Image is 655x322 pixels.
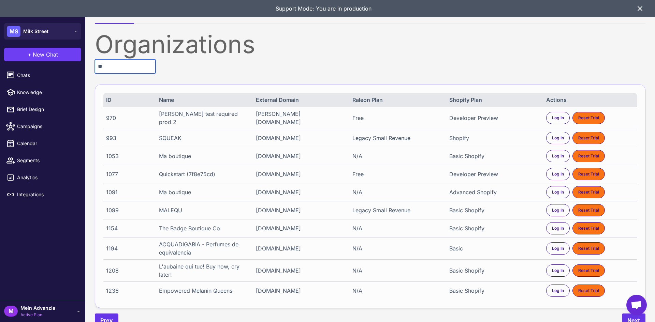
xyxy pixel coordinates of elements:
div: Actions [546,96,634,104]
div: [DOMAIN_NAME] [256,134,344,142]
a: Segments [3,153,83,168]
div: [DOMAIN_NAME] [256,188,344,196]
div: MS [7,26,20,37]
div: Basic Shopify [449,287,537,295]
div: [DOMAIN_NAME] [256,287,344,295]
span: Reset Trial [578,245,599,251]
span: Reset Trial [578,135,599,141]
span: Log In [552,189,564,195]
div: N/A [352,287,440,295]
div: Ma boutique [159,152,247,160]
span: Log In [552,153,564,159]
div: Name [159,96,247,104]
span: Reset Trial [578,115,599,121]
a: Chats [3,68,83,82]
div: [DOMAIN_NAME] [256,170,344,178]
div: 993 [106,134,150,142]
span: Log In [552,288,564,294]
div: The Badge Boutique Co [159,224,247,232]
a: Calendar [3,136,83,151]
span: Log In [552,245,564,251]
div: Raleon Plan [352,96,440,104]
div: [DOMAIN_NAME] [256,244,344,252]
span: Mein Advanzia [20,304,55,312]
div: [DOMAIN_NAME] [256,206,344,214]
span: Log In [552,225,564,231]
div: M [4,306,18,317]
div: 1194 [106,244,150,252]
span: Integrations [17,191,77,198]
div: L'aubaine qui tue! Buy now, cry later! [159,262,247,279]
div: Organizations [95,32,645,57]
div: SQUEAK [159,134,247,142]
a: Campaigns [3,119,83,134]
div: Shopify Plan [449,96,537,104]
div: 1208 [106,266,150,275]
div: Developer Preview [449,170,537,178]
div: Developer Preview [449,114,537,122]
a: Brief Design [3,102,83,117]
div: N/A [352,224,440,232]
span: Reset Trial [578,207,599,213]
span: New Chat [33,50,58,59]
div: Basic Shopify [449,266,537,275]
div: Ma boutique [159,188,247,196]
div: 970 [106,114,150,122]
div: N/A [352,152,440,160]
div: Legacy Small Revenue [352,206,440,214]
div: Quickstart (7f8e75cd) [159,170,247,178]
div: [PERSON_NAME] test required prod 2 [159,110,247,126]
a: Integrations [3,187,83,202]
span: + [28,50,31,59]
div: Basic Shopify [449,206,537,214]
div: Free [352,114,440,122]
div: [DOMAIN_NAME] [256,266,344,275]
div: [DOMAIN_NAME] [256,224,344,232]
div: ID [106,96,150,104]
span: Log In [552,267,564,274]
div: 1236 [106,287,150,295]
span: Log In [552,135,564,141]
div: Open chat [626,295,647,315]
span: Analytics [17,174,77,181]
span: Reset Trial [578,171,599,177]
button: +New Chat [4,48,81,61]
div: Basic [449,244,537,252]
div: Legacy Small Revenue [352,134,440,142]
span: Campaigns [17,123,77,130]
span: Log In [552,207,564,213]
div: N/A [352,188,440,196]
span: Reset Trial [578,189,599,195]
div: Basic Shopify [449,224,537,232]
div: [DOMAIN_NAME] [256,152,344,160]
span: Reset Trial [578,267,599,274]
div: Advanced Shopify [449,188,537,196]
div: 1154 [106,224,150,232]
div: N/A [352,244,440,252]
span: Segments [17,157,77,164]
span: Chats [17,72,77,79]
div: 1053 [106,152,150,160]
div: Free [352,170,440,178]
span: Milk Street [23,28,48,35]
div: 1077 [106,170,150,178]
button: MSMilk Street [4,23,81,40]
span: Reset Trial [578,153,599,159]
span: Reset Trial [578,225,599,231]
div: External Domain [256,96,344,104]
div: Shopify [449,134,537,142]
span: Log In [552,115,564,121]
span: Active Plan [20,312,55,318]
div: 1091 [106,188,150,196]
div: N/A [352,266,440,275]
div: Basic Shopify [449,152,537,160]
div: [PERSON_NAME][DOMAIN_NAME] [256,110,344,126]
span: Brief Design [17,106,77,113]
span: Log In [552,171,564,177]
div: ACQUADIGABIA - Perfumes de equivalencia [159,240,247,257]
div: Empowered Melanin Queens [159,287,247,295]
span: Calendar [17,140,77,147]
a: Knowledge [3,85,83,99]
div: MALEQU [159,206,247,214]
div: 1099 [106,206,150,214]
